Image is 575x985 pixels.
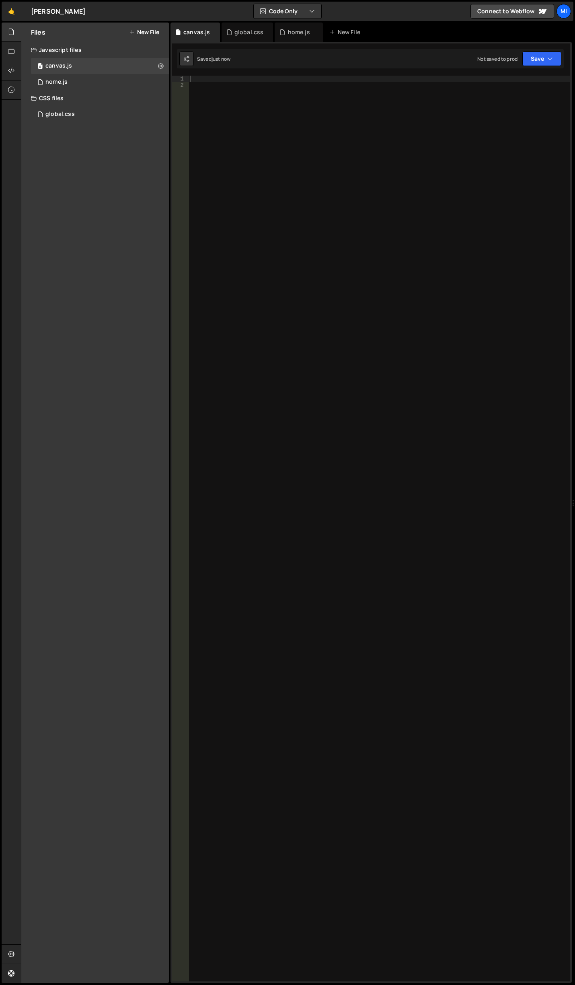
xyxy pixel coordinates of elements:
[129,29,159,35] button: New File
[31,106,169,122] div: 16715/45692.css
[197,56,230,62] div: Saved
[477,56,517,62] div: Not saved to prod
[45,62,72,70] div: canvas.js
[470,4,554,19] a: Connect to Webflow
[254,4,321,19] button: Code Only
[45,111,75,118] div: global.css
[522,52,561,66] button: Save
[288,28,310,36] div: home.js
[31,6,86,16] div: [PERSON_NAME]
[31,74,169,90] div: 16715/45689.js
[21,90,169,106] div: CSS files
[38,64,43,70] span: 0
[21,42,169,58] div: Javascript files
[212,56,230,62] div: just now
[172,76,189,82] div: 1
[234,28,264,36] div: global.css
[183,28,210,36] div: canvas.js
[45,78,68,86] div: home.js
[31,28,45,37] h2: Files
[172,82,189,89] div: 2
[2,2,21,21] a: 🤙
[557,4,571,19] a: Mi
[31,58,169,74] div: 16715/45727.js
[329,28,363,36] div: New File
